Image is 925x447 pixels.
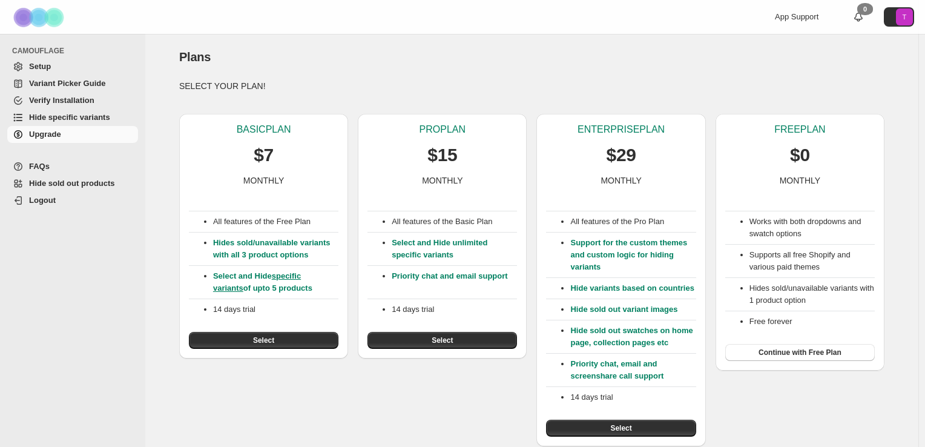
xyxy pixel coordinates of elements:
span: FAQs [29,162,50,171]
span: Setup [29,62,51,71]
p: ENTERPRISE PLAN [578,124,665,136]
button: Select [189,332,338,349]
p: Select and Hide unlimited specific variants [392,237,517,261]
p: MONTHLY [780,174,820,187]
p: $29 [607,143,636,167]
span: Hide specific variants [29,113,110,122]
span: Upgrade [29,130,61,139]
span: Avatar with initials T [896,8,913,25]
p: $0 [790,143,810,167]
p: 14 days trial [392,303,517,316]
button: Select [367,332,517,349]
li: Supports all free Shopify and various paid themes [749,249,875,273]
div: 0 [857,3,873,15]
button: Continue with Free Plan [725,344,875,361]
span: Hide sold out products [29,179,115,188]
li: Free forever [749,316,875,328]
span: Select [610,423,631,433]
span: Continue with Free Plan [759,348,841,357]
p: All features of the Free Plan [213,216,338,228]
p: Priority chat, email and screenshare call support [570,358,696,382]
p: $7 [254,143,274,167]
a: Upgrade [7,126,138,143]
p: PRO PLAN [420,124,466,136]
span: Select [432,336,453,345]
p: 14 days trial [213,303,338,316]
text: T [903,13,907,21]
p: FREE PLAN [774,124,825,136]
p: MONTHLY [601,174,641,187]
p: Hide sold out variant images [570,303,696,316]
a: Verify Installation [7,92,138,109]
p: Priority chat and email support [392,270,517,294]
p: 14 days trial [570,391,696,403]
p: Hide sold out swatches on home page, collection pages etc [570,325,696,349]
p: All features of the Basic Plan [392,216,517,228]
p: Select and Hide of upto 5 products [213,270,338,294]
span: Variant Picker Guide [29,79,105,88]
p: All features of the Pro Plan [570,216,696,228]
a: Hide sold out products [7,175,138,192]
p: $15 [427,143,457,167]
span: Select [253,336,274,345]
p: SELECT YOUR PLAN! [179,80,884,92]
button: Select [546,420,696,437]
a: Variant Picker Guide [7,75,138,92]
a: Setup [7,58,138,75]
a: FAQs [7,158,138,175]
span: Plans [179,50,211,64]
a: 0 [852,11,864,23]
span: Verify Installation [29,96,94,105]
p: Hides sold/unavailable variants with all 3 product options [213,237,338,261]
p: BASIC PLAN [237,124,291,136]
img: Camouflage [10,1,70,34]
span: CAMOUFLAGE [12,46,139,56]
li: Hides sold/unavailable variants with 1 product option [749,282,875,306]
p: Support for the custom themes and custom logic for hiding variants [570,237,696,273]
a: Logout [7,192,138,209]
button: Avatar with initials T [884,7,914,27]
li: Works with both dropdowns and swatch options [749,216,875,240]
span: App Support [775,12,818,21]
p: MONTHLY [243,174,284,187]
a: Hide specific variants [7,109,138,126]
p: MONTHLY [422,174,462,187]
span: Logout [29,196,56,205]
p: Hide variants based on countries [570,282,696,294]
